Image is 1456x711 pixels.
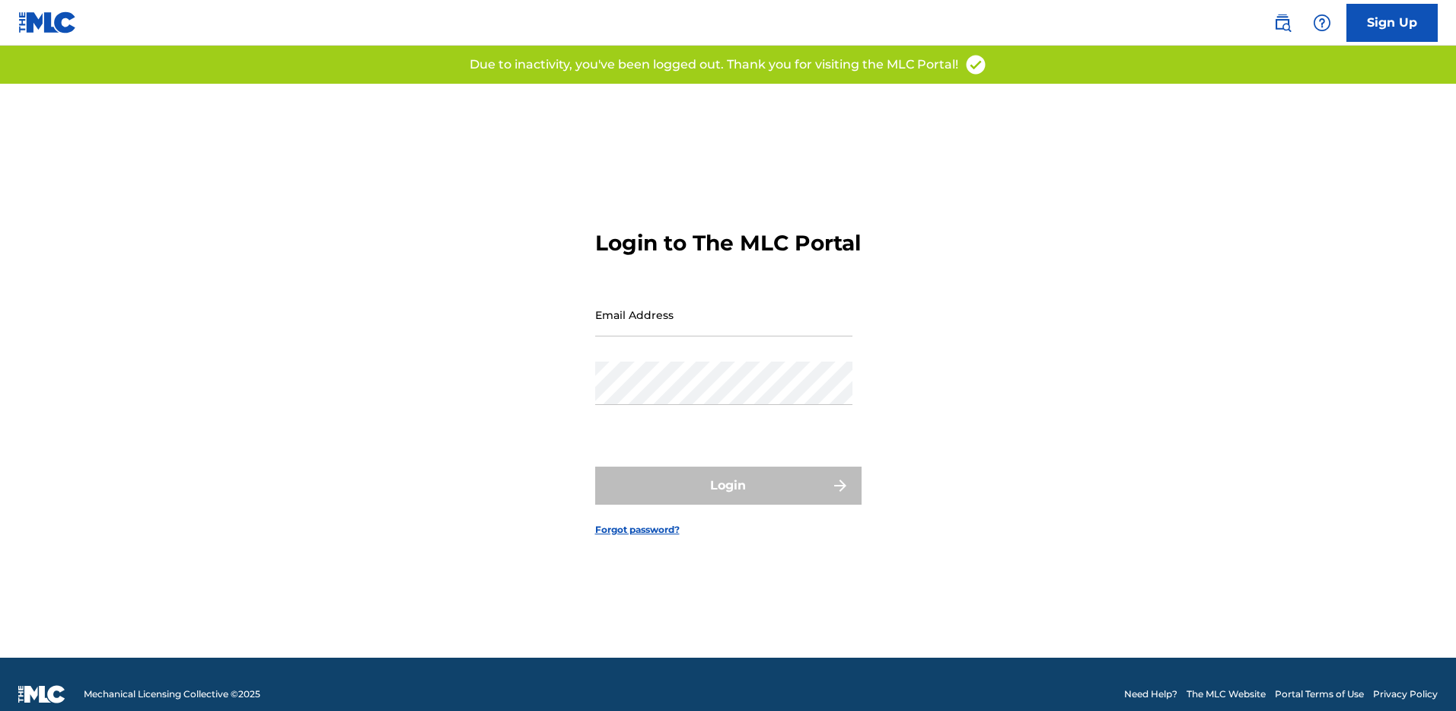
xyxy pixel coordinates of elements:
img: access [964,53,987,76]
a: Portal Terms of Use [1275,687,1364,701]
img: logo [18,685,65,703]
img: MLC Logo [18,11,77,33]
div: Help [1307,8,1337,38]
a: Forgot password? [595,523,680,537]
h3: Login to The MLC Portal [595,230,861,257]
a: Public Search [1267,8,1298,38]
a: Need Help? [1124,687,1177,701]
a: Sign Up [1346,4,1438,42]
p: Due to inactivity, you've been logged out. Thank you for visiting the MLC Portal! [470,56,958,74]
img: search [1273,14,1292,32]
span: Mechanical Licensing Collective © 2025 [84,687,260,701]
a: Privacy Policy [1373,687,1438,701]
a: The MLC Website [1187,687,1266,701]
img: help [1313,14,1331,32]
